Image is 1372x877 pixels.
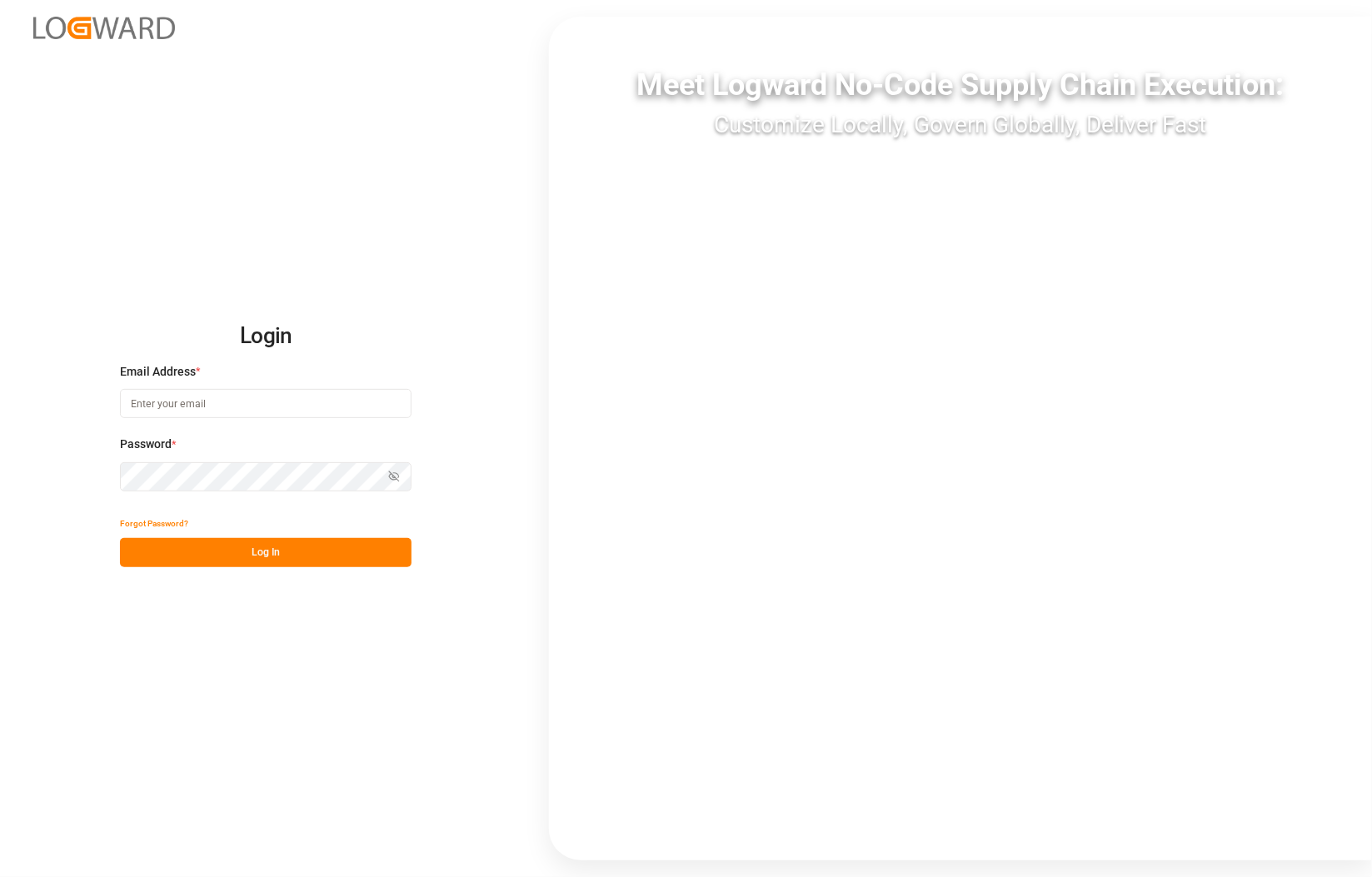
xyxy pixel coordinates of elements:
[120,436,172,453] span: Password
[120,363,196,381] span: Email Address
[120,538,412,567] button: Log In
[549,107,1372,142] div: Customize Locally, Govern Globally, Deliver Fast
[120,310,412,363] h2: Login
[33,17,175,39] img: Logward_new_orange.png
[120,389,412,418] input: Enter your email
[120,509,188,538] button: Forgot Password?
[549,62,1372,107] div: Meet Logward No-Code Supply Chain Execution:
